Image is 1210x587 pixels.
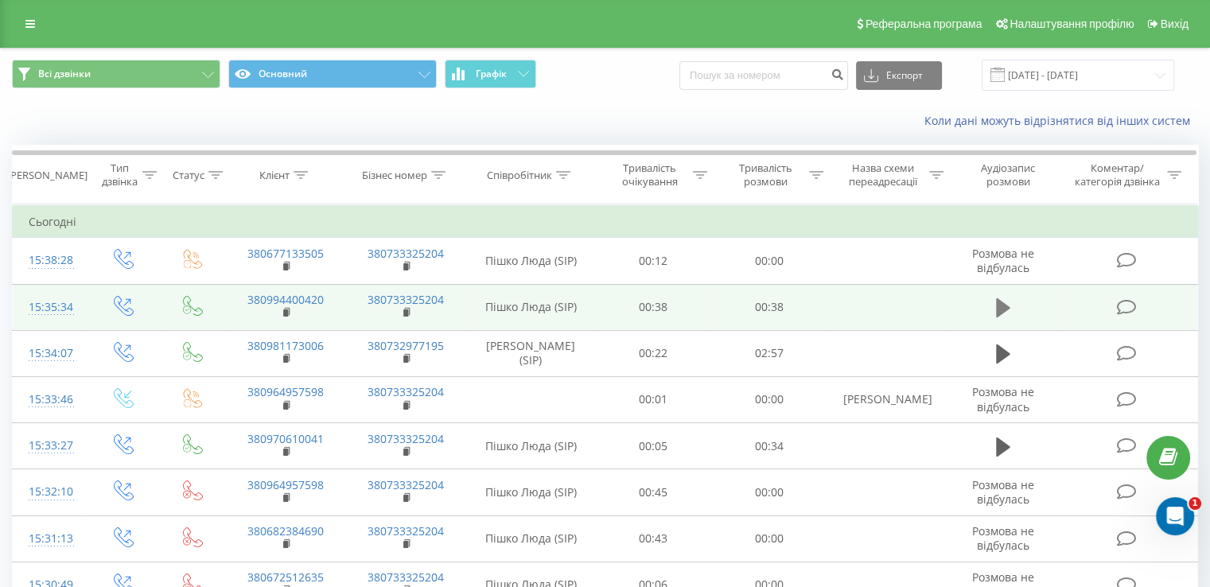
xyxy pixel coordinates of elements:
[29,476,71,507] div: 15:32:10
[368,292,444,307] a: 380733325204
[1070,161,1163,189] div: Коментар/категорія дзвінка
[711,423,827,469] td: 00:34
[972,384,1034,414] span: Розмова не відбулась
[596,376,711,422] td: 00:01
[856,61,942,90] button: Експорт
[466,330,596,376] td: [PERSON_NAME] (SIP)
[368,246,444,261] a: 380733325204
[711,515,827,562] td: 00:00
[711,330,827,376] td: 02:57
[711,284,827,330] td: 00:38
[247,477,324,492] a: 380964957598
[827,376,947,422] td: [PERSON_NAME]
[7,169,88,182] div: [PERSON_NAME]
[13,206,1198,238] td: Сьогодні
[711,469,827,515] td: 00:00
[466,515,596,562] td: Пішко Люда (SIP)
[247,292,324,307] a: 380994400420
[596,330,711,376] td: 00:22
[466,238,596,284] td: Пішко Люда (SIP)
[247,523,324,538] a: 380682384690
[596,469,711,515] td: 00:45
[866,17,982,30] span: Реферальна програма
[711,238,827,284] td: 00:00
[247,338,324,353] a: 380981173006
[596,284,711,330] td: 00:38
[476,68,507,80] span: Графік
[972,246,1034,275] span: Розмова не відбулась
[38,68,91,80] span: Всі дзвінки
[100,161,138,189] div: Тип дзвінка
[466,284,596,330] td: Пішко Люда (SIP)
[368,523,444,538] a: 380733325204
[173,169,204,182] div: Статус
[466,423,596,469] td: Пішко Люда (SIP)
[610,161,690,189] div: Тривалість очікування
[368,570,444,585] a: 380733325204
[368,338,444,353] a: 380732977195
[726,161,805,189] div: Тривалість розмови
[466,469,596,515] td: Пішко Люда (SIP)
[842,161,925,189] div: Назва схеми переадресації
[29,430,71,461] div: 15:33:27
[247,246,324,261] a: 380677133505
[1189,497,1201,510] span: 1
[445,60,536,88] button: Графік
[29,523,71,554] div: 15:31:13
[596,515,711,562] td: 00:43
[247,570,324,585] a: 380672512635
[247,431,324,446] a: 380970610041
[487,169,552,182] div: Співробітник
[29,292,71,323] div: 15:35:34
[368,477,444,492] a: 380733325204
[362,169,427,182] div: Бізнес номер
[596,238,711,284] td: 00:12
[679,61,848,90] input: Пошук за номером
[29,338,71,369] div: 15:34:07
[1161,17,1189,30] span: Вихід
[924,113,1198,128] a: Коли дані можуть відрізнятися вiд інших систем
[1156,497,1194,535] iframe: Intercom live chat
[962,161,1055,189] div: Аудіозапис розмови
[247,384,324,399] a: 380964957598
[259,169,290,182] div: Клієнт
[228,60,437,88] button: Основний
[1010,17,1134,30] span: Налаштування профілю
[596,423,711,469] td: 00:05
[368,384,444,399] a: 380733325204
[29,384,71,415] div: 15:33:46
[711,376,827,422] td: 00:00
[29,245,71,276] div: 15:38:28
[972,523,1034,553] span: Розмова не відбулась
[972,477,1034,507] span: Розмова не відбулась
[368,431,444,446] a: 380733325204
[12,60,220,88] button: Всі дзвінки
